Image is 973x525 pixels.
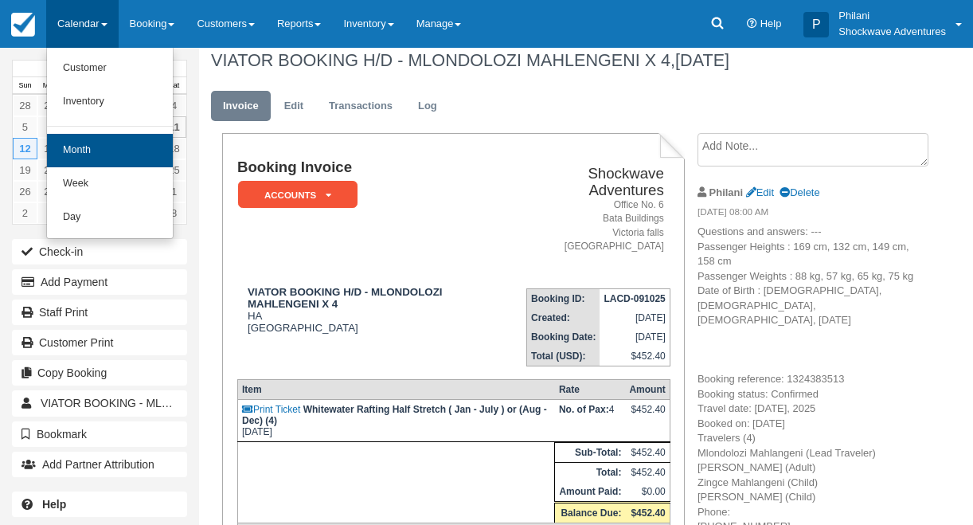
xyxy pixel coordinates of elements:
a: 2 [13,202,37,224]
th: Balance Due: [555,502,626,523]
a: Invoice [211,91,271,122]
span: VIATOR BOOKING - MLONDOLOZI MAHLENGENI X 4 [41,397,316,409]
span: [DATE] [675,50,729,70]
a: ACCOUNTS [237,180,352,210]
h1: VIATOR BOOKING H/D - MLONDOLOZI MAHLENGENI X 4, [211,51,917,70]
a: VIATOR BOOKING - MLONDOLOZI MAHLENGENI X 4 [12,390,187,416]
a: 12 [13,138,37,159]
p: Shockwave Adventures [838,24,946,40]
p: Philani [838,8,946,24]
th: Total: [555,462,626,482]
ul: Calendar [46,48,174,239]
a: Log [406,91,449,122]
a: Transactions [317,91,404,122]
a: 28 [13,95,37,116]
a: 19 [13,159,37,181]
img: checkfront-main-nav-mini-logo.png [11,13,35,37]
th: Item [237,379,554,399]
a: Help [12,492,187,517]
th: Sun [13,77,37,95]
strong: Philani [709,186,743,198]
th: Booking Date: [527,327,600,347]
a: Customer Print [12,330,187,355]
a: 20 [37,159,62,181]
th: Total (USD): [527,347,600,366]
a: 11 [162,116,186,138]
em: [DATE] 08:00 AM [698,206,916,223]
td: $452.40 [600,347,670,366]
a: Edit [272,91,315,122]
strong: No. of Pax [559,404,609,415]
button: Copy Booking [12,360,187,386]
th: Amount Paid: [555,482,626,503]
td: [DATE] [600,308,670,327]
a: 18 [162,138,186,159]
h2: Shockwave Adventures [517,166,664,198]
a: 3 [37,202,62,224]
a: 4 [162,95,186,116]
a: 13 [37,138,62,159]
a: Customer [47,52,173,85]
div: $452.40 [629,404,665,428]
button: Add Payment [12,269,187,295]
a: Print Ticket [242,404,300,415]
a: 5 [13,116,37,138]
td: $452.40 [625,442,670,462]
th: Sat [162,77,186,95]
td: [DATE] [600,327,670,347]
a: 27 [37,181,62,202]
a: 6 [37,116,62,138]
strong: LACD-091025 [604,293,665,304]
td: 4 [555,399,626,441]
th: Rate [555,379,626,399]
th: Sub-Total: [555,442,626,462]
span: Help [760,18,782,29]
i: Help [747,19,757,29]
a: 26 [13,181,37,202]
button: Bookmark [12,421,187,447]
a: 25 [162,159,186,181]
a: 29 [37,95,62,116]
td: $452.40 [625,462,670,482]
a: Day [47,201,173,234]
td: [DATE] [237,399,554,441]
strong: Whitewater Rafting Half Stretch ( Jan - July ) or (Aug - Dec) (4) [242,404,547,426]
h1: Booking Invoice [237,159,510,176]
a: Delete [780,186,819,198]
div: P [803,12,829,37]
a: 8 [162,202,186,224]
a: 1 [162,181,186,202]
button: Check-in [12,239,187,264]
em: ACCOUNTS [238,181,358,209]
button: Add Partner Attribution [12,452,187,477]
strong: VIATOR BOOKING H/D - MLONDOLOZI MAHLENGENI X 4 [248,286,443,310]
a: Inventory [47,85,173,119]
div: HA [GEOGRAPHIC_DATA] [237,286,510,334]
th: Amount [625,379,670,399]
a: Staff Print [12,300,187,325]
td: $0.00 [625,482,670,503]
strong: $452.40 [631,507,665,519]
a: Week [47,167,173,201]
a: Edit [746,186,774,198]
th: Booking ID: [527,288,600,308]
b: Help [42,498,66,511]
a: Month [47,134,173,167]
th: Created: [527,308,600,327]
address: Office No. 6 Bata Buildings Victoria falls [GEOGRAPHIC_DATA] [517,198,664,253]
th: Mon [37,77,62,95]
